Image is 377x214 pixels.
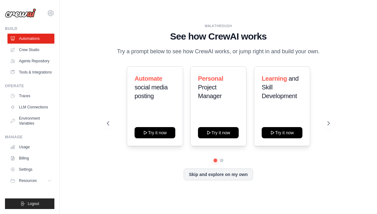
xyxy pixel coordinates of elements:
span: Resources [19,178,37,183]
img: Logo [5,8,36,18]
a: Automations [7,34,54,44]
span: and Skill Development [262,75,299,99]
div: WALKTHROUGH [107,24,330,28]
span: Automate [135,75,162,82]
a: Environment Variables [7,113,54,128]
a: Usage [7,142,54,152]
button: Skip and explore on my own [184,169,253,180]
a: Crew Studio [7,45,54,55]
div: Build [5,26,54,31]
h1: See how CrewAI works [107,31,330,42]
div: Operate [5,83,54,88]
button: Try it now [198,127,239,138]
p: Try a prompt below to see how CrewAI works, or jump right in and build your own. [114,47,323,56]
a: Settings [7,164,54,174]
a: Tools & Integrations [7,67,54,77]
iframe: Chat Widget [346,184,377,214]
button: Logout [5,198,54,209]
span: Personal [198,75,223,82]
a: Billing [7,153,54,163]
a: LLM Connections [7,102,54,112]
span: social media posting [135,84,168,99]
a: Agents Repository [7,56,54,66]
button: Try it now [135,127,175,138]
button: Resources [7,176,54,186]
span: Logout [28,201,39,206]
button: Try it now [262,127,302,138]
span: Learning [262,75,287,82]
span: Project Manager [198,84,222,99]
a: Traces [7,91,54,101]
div: Manage [5,135,54,140]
